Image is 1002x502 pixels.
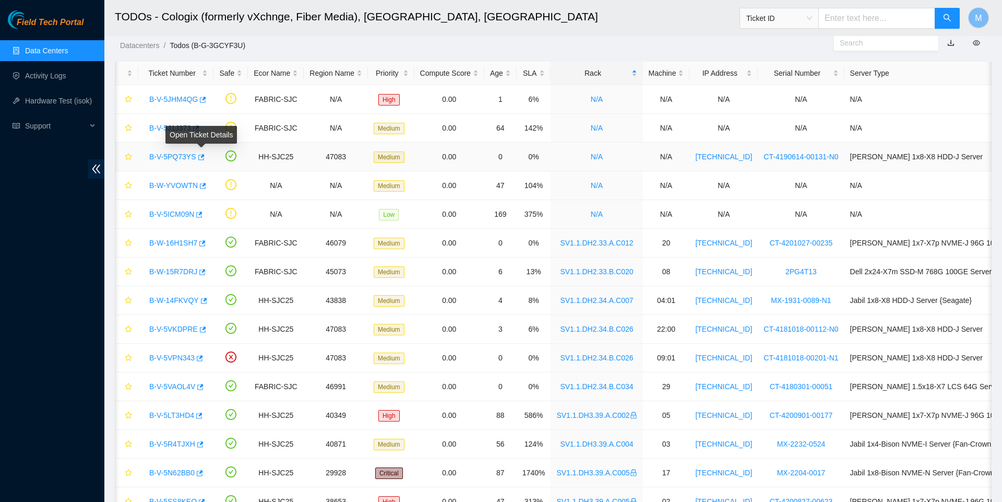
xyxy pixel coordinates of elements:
[517,171,551,200] td: 104%
[125,96,132,104] span: star
[484,143,517,171] td: 0
[374,439,404,450] span: Medium
[248,459,304,487] td: HH-SJC25
[374,353,404,364] span: Medium
[248,229,304,258] td: FABRIC-SJC
[484,315,517,344] td: 3
[560,382,633,391] a: SV1.1.DH2.34.B.C034
[560,354,633,362] a: SV1.1.DH2.34.B.C026
[25,72,66,80] a: Activity Logs
[120,407,133,424] button: star
[248,114,304,143] td: FABRIC-SJC
[120,349,133,366] button: star
[695,267,752,276] a: [TECHNICAL_ID]
[643,315,690,344] td: 22:00
[248,143,304,171] td: HH-SJC25
[643,459,690,487] td: 17
[484,401,517,430] td: 88
[643,258,690,286] td: 08
[770,239,833,247] a: CT-4201027-00235
[764,325,838,333] a: CT-4181018-00112-N0
[414,114,484,143] td: 0.00
[771,296,831,305] a: MX-1931-0089-N1
[643,200,690,229] td: N/A
[248,344,304,372] td: HH-SJC25
[484,258,517,286] td: 6
[225,265,236,276] span: check-circle
[304,430,368,459] td: 40871
[120,263,133,280] button: star
[304,401,368,430] td: 40349
[225,466,236,477] span: check-circle
[414,459,484,487] td: 0.00
[225,352,236,363] span: close-circle
[591,153,603,161] a: N/A
[591,210,603,218] a: N/A
[304,344,368,372] td: 47083
[517,401,551,430] td: 586%
[25,97,92,105] a: Hardware Test (isok)
[149,239,197,247] a: B-W-16H1SH7
[630,469,637,476] span: lock
[777,469,826,477] a: MX-2204-0017
[484,286,517,315] td: 4
[125,354,132,363] span: star
[125,153,132,161] span: star
[149,181,198,190] a: B-W-YVOWTN
[764,153,838,161] a: CT-4190614-00131-N0
[125,297,132,305] span: star
[517,200,551,229] td: 375%
[517,85,551,114] td: 6%
[149,382,195,391] a: B-V-5VAOL4V
[695,382,752,391] a: [TECHNICAL_ID]
[120,120,133,136] button: star
[120,292,133,309] button: star
[643,171,690,200] td: N/A
[643,430,690,459] td: 03
[170,41,245,50] a: Todos (B-G-3GCYF3U)
[689,171,758,200] td: N/A
[689,114,758,143] td: N/A
[88,159,104,179] span: double-left
[125,268,132,276] span: star
[375,468,403,479] span: Critical
[8,19,83,32] a: Akamai TechnologiesField Tech Portal
[304,372,368,401] td: 46991
[225,150,236,161] span: check-circle
[695,153,752,161] a: [TECHNICAL_ID]
[517,459,551,487] td: 1740%
[414,286,484,315] td: 0.00
[120,177,133,194] button: star
[591,95,603,103] a: N/A
[163,41,165,50] span: /
[560,267,633,276] a: SV1.1.DH2.33.B.C020
[225,237,236,248] span: check-circle
[517,315,551,344] td: 6%
[304,85,368,114] td: N/A
[414,171,484,200] td: 0.00
[695,469,752,477] a: [TECHNICAL_ID]
[840,37,924,49] input: Search
[758,85,844,114] td: N/A
[643,114,690,143] td: N/A
[975,11,982,25] span: M
[378,94,400,106] span: High
[943,14,951,24] span: search
[414,200,484,229] td: 0.00
[120,235,133,251] button: star
[770,382,833,391] a: CT-4180301-00051
[378,410,400,422] span: High
[149,354,195,362] a: B-V-5VPN343
[225,438,236,449] span: check-circle
[484,344,517,372] td: 0
[758,171,844,200] td: N/A
[591,124,603,132] a: N/A
[517,372,551,401] td: 0%
[414,85,484,114] td: 0.00
[560,239,633,247] a: SV1.1.DH2.33.A.C012
[818,8,935,29] input: Enter text here...
[758,200,844,229] td: N/A
[643,229,690,258] td: 20
[643,286,690,315] td: 04:01
[248,315,304,344] td: HH-SJC25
